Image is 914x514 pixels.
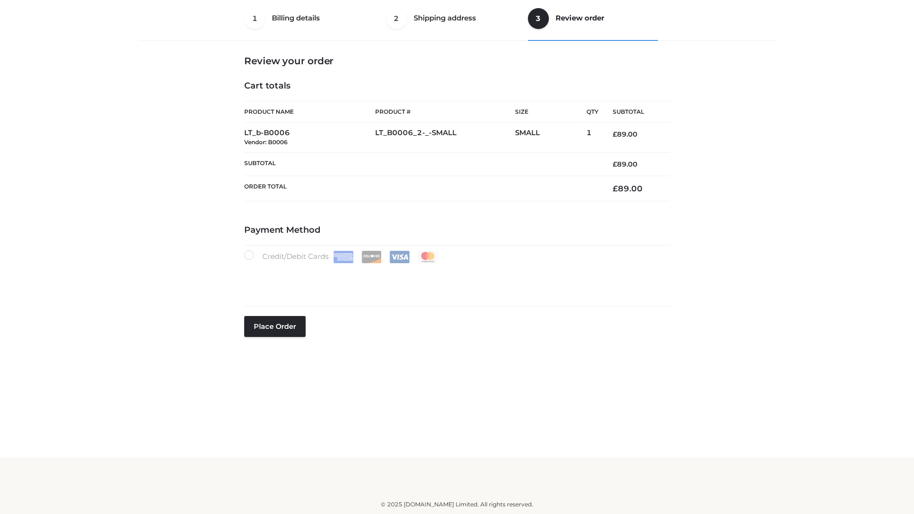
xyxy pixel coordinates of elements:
td: 1 [586,123,598,153]
h3: Review your order [244,55,670,67]
img: Amex [333,251,354,263]
td: SMALL [515,123,586,153]
th: Subtotal [598,101,670,123]
bdi: 89.00 [613,184,643,193]
small: Vendor: B0006 [244,138,288,146]
th: Product # [375,101,515,123]
button: Place order [244,316,306,337]
span: £ [613,160,617,168]
bdi: 89.00 [613,160,637,168]
div: © 2025 [DOMAIN_NAME] Limited. All rights reserved. [141,500,773,509]
img: Discover [361,251,382,263]
iframe: Secure payment input frame [242,261,668,296]
h4: Payment Method [244,225,670,236]
label: Credit/Debit Cards [244,250,439,263]
span: £ [613,130,617,138]
bdi: 89.00 [613,130,637,138]
img: Mastercard [417,251,438,263]
td: LT_B0006_2-_-SMALL [375,123,515,153]
h4: Cart totals [244,81,670,91]
th: Qty [586,101,598,123]
th: Product Name [244,101,375,123]
th: Size [515,101,582,123]
th: Subtotal [244,152,598,176]
th: Order Total [244,176,598,201]
td: LT_b-B0006 [244,123,375,153]
img: Visa [389,251,410,263]
span: £ [613,184,618,193]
